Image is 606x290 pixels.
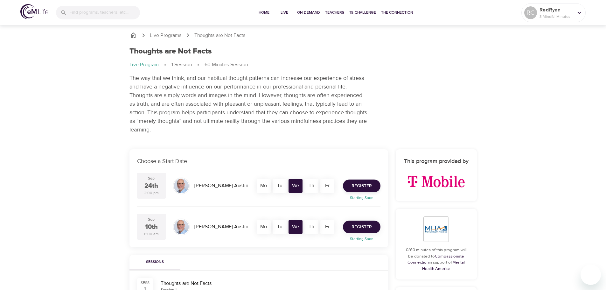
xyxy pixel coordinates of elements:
span: On-Demand [297,9,320,16]
div: 2:00 pm [144,190,159,196]
p: Starting Soon [339,195,384,201]
div: Th [304,179,318,193]
h1: Thoughts are Not Facts [129,47,212,56]
div: Fr [320,179,334,193]
p: 60 Minutes Session [205,61,248,68]
input: Find programs, teachers, etc... [69,6,140,19]
div: Th [304,220,318,234]
nav: breadcrumb [129,61,477,69]
div: We [289,179,303,193]
p: Choose a Start Date [137,157,380,166]
div: We [289,220,303,234]
a: Mental Health America [422,260,465,271]
div: [PERSON_NAME] Austin [192,221,251,233]
p: Starting Soon [339,236,384,242]
div: Sep [148,176,155,181]
div: Sep [148,217,155,222]
div: Tu [273,179,287,193]
a: Compassionate Connection [407,254,464,265]
span: The Connection [381,9,413,16]
nav: breadcrumb [129,32,477,39]
p: 1 Session [171,61,192,68]
img: logo [20,4,48,19]
div: Mo [257,220,271,234]
p: Thoughts are Not Facts [194,32,246,39]
span: Register [352,182,372,190]
p: 3 Mindful Minutes [540,14,573,19]
div: 11:00 am [144,231,159,237]
div: SESS [141,280,150,286]
div: Tu [273,220,287,234]
p: The way that we think, and our habitual thought patterns can increase our experience of stress an... [129,74,368,134]
div: [PERSON_NAME] Austin [192,180,251,192]
span: Teachers [325,9,344,16]
div: RC [524,6,537,19]
p: 0/60 minutes of this program will be donated to in support of [403,247,469,272]
button: Register [343,221,380,233]
span: Register [352,223,372,231]
span: Home [256,9,272,16]
iframe: Button to launch messaging window [581,265,601,285]
div: Fr [320,220,334,234]
span: 1% Challenge [349,9,376,16]
h6: This program provided by [403,157,469,166]
p: RedRyan [540,6,573,14]
p: Live Program [129,61,159,68]
div: 10th [145,223,158,232]
img: T-Mobile_Logo_PRI_RGB_on-W_2022-03-14%20%28002%29.png [403,171,469,192]
div: Mo [257,179,271,193]
span: Sessions [133,259,177,265]
span: Live [277,9,292,16]
button: Register [343,180,380,192]
div: Thoughts are Not Facts [161,280,380,287]
a: Live Programs [150,32,182,39]
div: 24th [144,181,158,191]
